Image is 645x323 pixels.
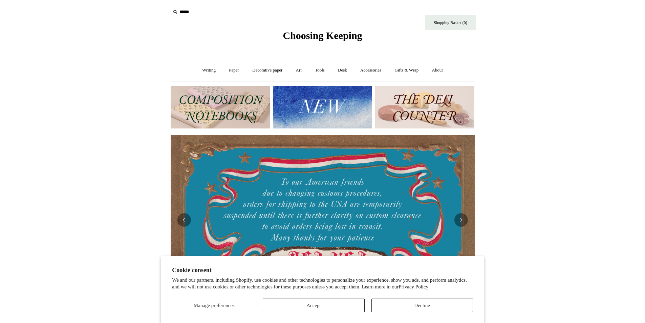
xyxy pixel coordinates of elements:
a: Shopping Basket (0) [425,15,476,30]
a: Gifts & Wrap [388,61,425,79]
a: Paper [223,61,245,79]
img: The Deli Counter [375,86,474,128]
button: Manage preferences [172,299,256,312]
a: Desk [332,61,353,79]
a: Art [290,61,308,79]
a: Decorative paper [246,61,288,79]
span: Manage preferences [194,303,235,308]
img: USA PSA .jpg__PID:33428022-6587-48b7-8b57-d7eefc91f15a [171,135,475,305]
p: We and our partners, including Shopify, use cookies and other technologies to personalize your ex... [172,277,473,290]
a: About [426,61,449,79]
a: Accessories [354,61,387,79]
a: Tools [309,61,331,79]
button: Next [454,213,468,227]
img: New.jpg__PID:f73bdf93-380a-4a35-bcfe-7823039498e1 [273,86,372,128]
button: Accept [263,299,364,312]
img: 202302 Composition ledgers.jpg__PID:69722ee6-fa44-49dd-a067-31375e5d54ec [171,86,270,128]
a: Privacy Policy [399,284,428,289]
button: Previous [177,213,191,227]
button: Decline [371,299,473,312]
h2: Cookie consent [172,267,473,274]
a: Writing [196,61,222,79]
span: Choosing Keeping [283,30,362,41]
a: Choosing Keeping [283,35,362,40]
